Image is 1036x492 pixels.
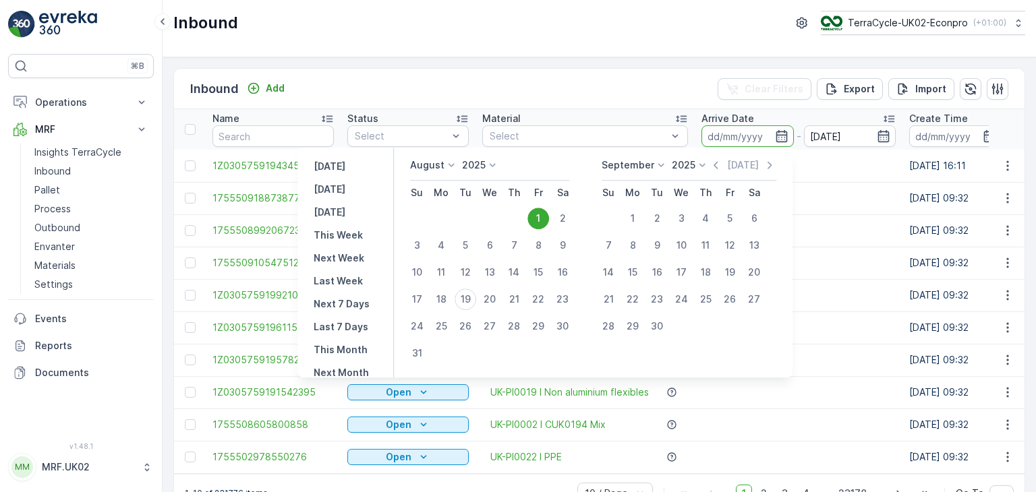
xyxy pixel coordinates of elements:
[695,288,716,310] div: 25
[29,181,154,199] a: Pallet
[527,235,549,256] div: 8
[552,315,573,337] div: 30
[670,262,692,283] div: 17
[185,193,196,204] div: Toggle Row Selected
[308,158,351,175] button: Yesterday
[817,78,883,100] button: Export
[266,82,285,95] p: Add
[35,312,148,326] p: Events
[308,296,375,312] button: Next 7 Days
[314,274,363,288] p: Last Week
[695,235,716,256] div: 11
[185,160,196,171] div: Toggle Row Selected
[8,453,154,481] button: MMMRF.UK02
[915,82,946,96] p: Import
[185,452,196,462] div: Toggle Row Selected
[314,160,345,173] p: [DATE]
[386,418,411,431] p: Open
[405,181,429,205] th: Sunday
[308,227,368,243] button: This Week
[11,456,33,478] div: MM
[386,450,411,464] p: Open
[29,162,154,181] a: Inbound
[848,16,968,30] p: TerraCycle-UK02-Econpro
[347,417,469,433] button: Open
[503,315,525,337] div: 28
[479,262,500,283] div: 13
[527,208,549,229] div: 1
[131,61,144,71] p: ⌘B
[42,460,135,474] p: MRF.UK02
[29,143,154,162] a: Insights TerraCycle
[598,235,619,256] div: 7
[185,225,196,236] div: Toggle Row Selected
[646,208,668,229] div: 2
[314,251,364,265] p: Next Week
[406,342,428,364] div: 31
[479,315,500,337] div: 27
[701,125,794,147] input: dd/mm/yyyy
[552,235,573,256] div: 9
[212,125,334,147] input: Search
[34,278,73,291] p: Settings
[670,235,692,256] div: 10
[695,208,716,229] div: 4
[185,419,196,430] div: Toggle Row Selected
[308,273,368,289] button: Last Week
[34,259,76,272] p: Materials
[406,262,428,283] div: 10
[598,315,619,337] div: 28
[718,181,742,205] th: Friday
[602,158,654,172] p: September
[596,181,621,205] th: Sunday
[212,386,334,399] a: 1Z0305759191542395
[34,240,75,253] p: Envanter
[34,146,121,159] p: Insights TerraCycle
[552,288,573,310] div: 23
[622,288,643,310] div: 22
[34,221,80,235] p: Outbound
[406,288,428,310] div: 17
[8,305,154,332] a: Events
[8,332,154,359] a: Reports
[490,450,562,464] a: UK-PI0022 I PPE
[410,158,444,172] p: August
[212,256,334,270] a: 1755509105475127
[490,386,649,399] span: UK-PI0019 I Non aluminium flexibles
[314,343,368,357] p: This Month
[29,237,154,256] a: Envanter
[503,288,525,310] div: 21
[212,353,334,367] a: 1Z0305759195782744
[888,78,954,100] button: Import
[743,235,765,256] div: 13
[693,181,718,205] th: Thursday
[386,386,411,399] p: Open
[212,159,334,173] a: 1Z0305759194345352
[347,384,469,400] button: Open
[308,250,370,266] button: Next Week
[35,366,148,379] p: Documents
[455,235,476,256] div: 5
[646,315,668,337] div: 30
[34,183,60,197] p: Pallet
[455,262,476,283] div: 12
[804,125,896,147] input: dd/mm/yyyy
[212,321,334,334] a: 1Z0305759196115561
[406,315,428,337] div: 24
[212,224,334,237] span: 1755508992067233
[646,288,668,310] div: 23
[8,89,154,116] button: Operations
[622,235,643,256] div: 8
[212,450,334,464] a: 1755502978550276
[212,288,334,302] span: 1Z0305759199210934
[844,82,875,96] p: Export
[743,262,765,283] div: 20
[695,150,902,182] td: [DATE]
[718,78,811,100] button: Clear Filters
[314,366,369,379] p: Next Month
[34,202,71,216] p: Process
[598,262,619,283] div: 14
[8,442,154,450] span: v 1.48.1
